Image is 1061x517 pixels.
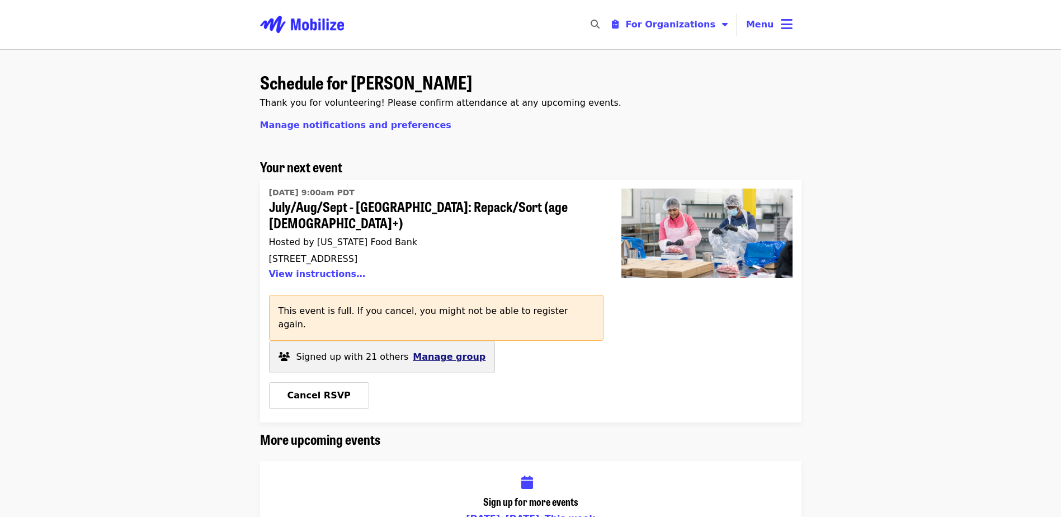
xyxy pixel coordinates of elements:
[737,11,801,38] button: Toggle account menu
[413,351,485,362] span: Manage group
[621,189,793,278] img: July/Aug/Sept - Beaverton: Repack/Sort (age 10+)
[279,351,290,362] i: users icon
[269,187,355,199] time: [DATE] 9:00am PDT
[269,199,595,231] span: July/Aug/Sept - [GEOGRAPHIC_DATA]: Repack/Sort (age [DEMOGRAPHIC_DATA]+)
[269,269,366,279] button: View instructions…
[483,494,578,509] span: Sign up for more events
[269,237,418,247] span: Hosted by [US_STATE] Food Bank
[413,350,485,364] button: Manage group
[260,7,344,43] img: Mobilize - Home
[746,19,774,30] span: Menu
[269,382,369,409] button: Cancel RSVP
[260,97,621,108] span: Thank you for volunteering! Please confirm attendance at any upcoming events.
[269,184,595,286] a: July/Aug/Sept - Beaverton: Repack/Sort (age 10+)
[781,16,793,32] i: bars icon
[603,13,737,36] button: Toggle organizer menu
[279,304,594,331] p: This event is full. If you cancel, you might not be able to register again.
[260,157,342,176] span: Your next event
[612,180,801,422] a: July/Aug/Sept - Beaverton: Repack/Sort (age 10+)
[625,19,715,30] span: For Organizations
[260,429,380,449] span: More upcoming events
[606,11,615,38] input: Search
[591,19,600,30] i: search icon
[269,253,595,264] div: [STREET_ADDRESS]
[287,390,351,401] span: Cancel RSVP
[260,69,472,95] span: Schedule for [PERSON_NAME]
[612,19,619,30] i: clipboard-list icon
[722,19,728,30] i: caret-down icon
[521,474,533,491] i: calendar icon
[296,351,409,362] span: Signed up with 21 others
[260,120,451,130] a: Manage notifications and preferences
